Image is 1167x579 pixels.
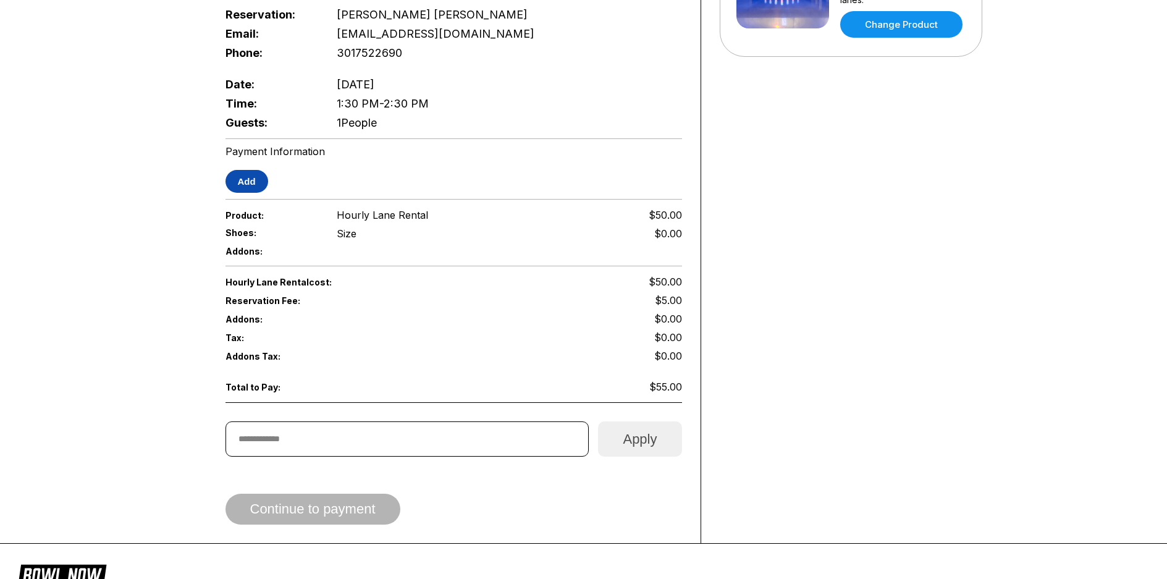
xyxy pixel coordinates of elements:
span: Date: [225,78,317,91]
span: $50.00 [649,276,682,288]
span: Addons: [225,246,317,256]
div: Size [337,227,356,240]
span: $55.00 [649,381,682,393]
span: Product: [225,210,317,221]
span: Tax: [225,332,317,343]
div: Payment Information [225,145,682,158]
span: $5.00 [655,294,682,306]
span: Time: [225,97,317,110]
span: 1 People [337,116,377,129]
span: 3017522690 [337,46,402,59]
span: Phone: [225,46,317,59]
span: Guests: [225,116,317,129]
span: [PERSON_NAME] [PERSON_NAME] [337,8,528,21]
span: Email: [225,27,317,40]
span: Hourly Lane Rental [337,209,428,221]
div: $0.00 [654,227,682,240]
a: Change Product [840,11,963,38]
span: Reservation Fee: [225,295,454,306]
span: $0.00 [654,313,682,325]
span: $0.00 [654,350,682,362]
span: [EMAIL_ADDRESS][DOMAIN_NAME] [337,27,534,40]
span: 1:30 PM - 2:30 PM [337,97,429,110]
span: Addons Tax: [225,351,317,361]
span: $0.00 [654,331,682,344]
span: $50.00 [649,209,682,221]
span: Shoes: [225,227,317,238]
span: Total to Pay: [225,382,317,392]
span: Addons: [225,314,317,324]
button: Add [225,170,268,193]
span: Hourly Lane Rental cost: [225,277,454,287]
span: [DATE] [337,78,374,91]
span: Reservation: [225,8,317,21]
